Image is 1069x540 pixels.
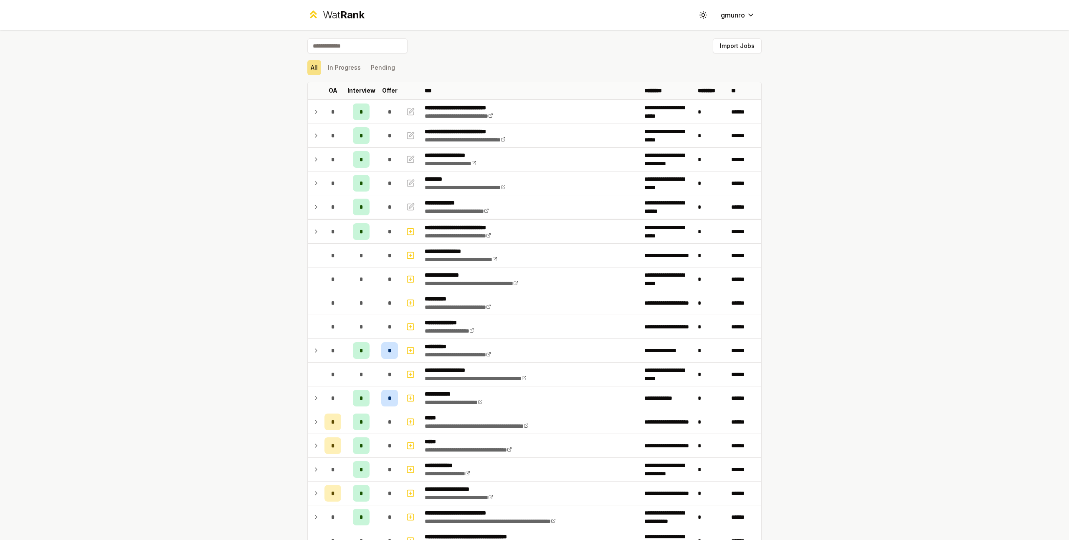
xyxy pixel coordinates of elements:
button: In Progress [324,60,364,75]
button: gmunro [714,8,762,23]
button: Import Jobs [713,38,762,53]
p: OA [329,86,337,95]
span: Rank [340,9,365,21]
button: All [307,60,321,75]
p: Offer [382,86,398,95]
a: WatRank [307,8,365,22]
div: Wat [323,8,365,22]
p: Interview [347,86,375,95]
span: gmunro [721,10,745,20]
button: Pending [367,60,398,75]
